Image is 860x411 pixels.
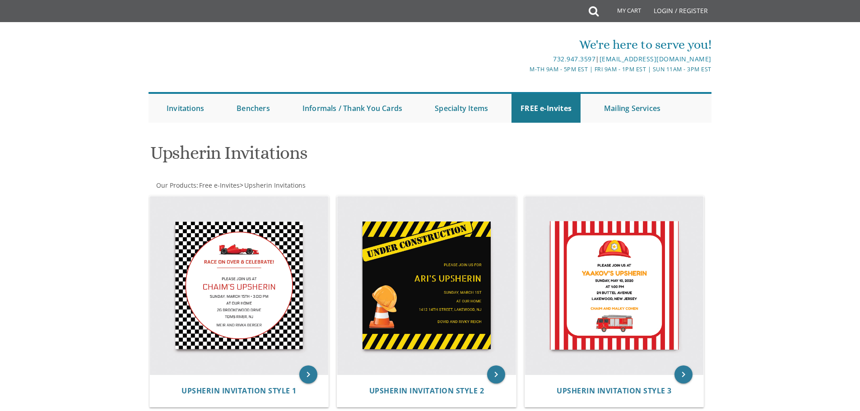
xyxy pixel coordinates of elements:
[557,387,672,395] a: Upsherin Invitation Style 3
[158,94,213,123] a: Invitations
[369,387,484,395] a: Upsherin Invitation Style 2
[181,386,297,396] span: Upsherin Invitation Style 1
[595,94,669,123] a: Mailing Services
[525,196,704,375] img: Upsherin Invitation Style 3
[511,94,581,123] a: FREE e-Invites
[487,365,505,383] a: keyboard_arrow_right
[299,365,317,383] a: keyboard_arrow_right
[337,196,516,375] img: Upsherin Invitation Style 2
[426,94,497,123] a: Specialty Items
[369,386,484,396] span: Upsherin Invitation Style 2
[150,143,519,170] h1: Upsherin Invitations
[240,181,306,189] span: >
[293,94,411,123] a: Informals / Thank You Cards
[243,181,306,189] a: Upsherin Invitations
[337,65,711,74] div: M-Th 9am - 5pm EST | Fri 9am - 1pm EST | Sun 11am - 3pm EST
[600,55,711,63] a: [EMAIL_ADDRESS][DOMAIN_NAME]
[244,181,306,189] span: Upsherin Invitations
[199,181,240,189] span: Free e-Invites
[198,181,240,189] a: Free e-Invites
[337,36,711,54] div: We're here to serve you!
[557,386,672,396] span: Upsherin Invitation Style 3
[598,1,647,23] a: My Cart
[181,387,297,395] a: Upsherin Invitation Style 1
[149,181,430,190] div: :
[337,54,711,65] div: |
[150,196,329,375] img: Upsherin Invitation Style 1
[155,181,196,189] a: Our Products
[553,55,595,63] a: 732.947.3597
[228,94,279,123] a: Benchers
[674,365,693,383] a: keyboard_arrow_right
